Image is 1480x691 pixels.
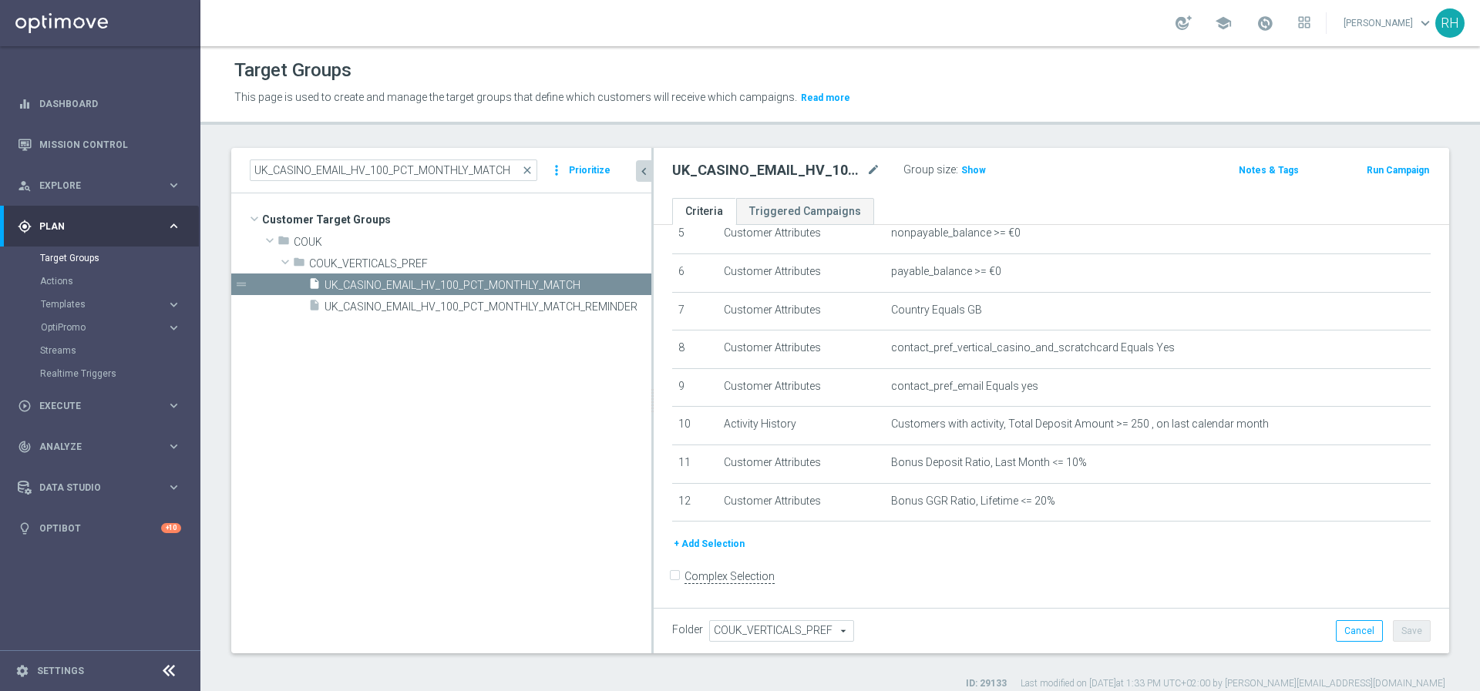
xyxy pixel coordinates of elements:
[736,198,874,225] a: Triggered Campaigns
[718,253,884,292] td: Customer Attributes
[294,236,651,249] span: COUK
[672,407,718,445] td: 10
[718,483,884,522] td: Customer Attributes
[891,380,1038,393] span: contact_pref_email Equals yes
[40,298,182,310] button: Templates keyboard_arrow_right
[166,439,181,454] i: keyboard_arrow_right
[1393,620,1431,642] button: Save
[262,209,651,230] span: Customer Target Groups
[1237,162,1300,179] button: Notes & Tags
[718,292,884,330] td: Customer Attributes
[39,401,166,411] span: Execute
[903,163,956,176] label: Group size
[672,253,718,292] td: 6
[866,161,880,179] i: mode_edit
[40,252,160,264] a: Target Groups
[891,456,1087,469] span: Bonus Deposit Ratio, Last Month <= 10%
[1336,620,1383,642] button: Cancel
[672,623,703,636] label: Folder
[891,341,1175,354] span: contact_pref_vertical_casino_and_scratchcard Equals Yes
[39,181,166,190] span: Explore
[891,495,1055,508] span: Bonus GGR Ratio, Lifetime <= 20%
[672,330,718,369] td: 8
[277,234,290,252] i: folder
[18,83,181,124] div: Dashboard
[672,292,718,330] td: 7
[41,300,151,309] span: Templates
[166,398,181,413] i: keyboard_arrow_right
[166,320,181,335] i: keyboard_arrow_right
[161,523,181,533] div: +10
[549,159,564,181] i: more_vert
[891,418,1269,431] span: Customers with activity, Total Deposit Amount >= 250 , on last calendar month
[966,677,1007,690] label: ID: 29133
[39,124,181,165] a: Mission Control
[1365,162,1431,179] button: Run Campaign
[672,483,718,522] td: 12
[18,97,32,111] i: equalizer
[40,293,199,316] div: Templates
[17,481,182,494] button: Data Studio keyboard_arrow_right
[17,441,182,453] button: track_changes Analyze keyboard_arrow_right
[309,257,651,270] span: COUK_VERTICALS_PREF
[1021,677,1445,690] label: Last modified on [DATE] at 1:33 PM UTC+02:00 by [PERSON_NAME][EMAIL_ADDRESS][DOMAIN_NAME]
[39,222,166,231] span: Plan
[17,400,182,412] button: play_circle_outline Execute keyboard_arrow_right
[18,481,166,495] div: Data Studio
[17,522,182,535] button: lightbulb Optibot +10
[636,160,651,182] button: chevron_left
[308,299,321,317] i: insert_drive_file
[166,297,181,312] i: keyboard_arrow_right
[41,323,151,332] span: OptiPromo
[39,483,166,492] span: Data Studio
[166,178,181,193] i: keyboard_arrow_right
[40,344,160,357] a: Streams
[799,89,852,106] button: Read more
[891,304,982,317] span: Country Equals GB
[961,165,986,176] span: Show
[18,220,32,233] i: gps_fixed
[166,480,181,495] i: keyboard_arrow_right
[40,247,199,270] div: Target Groups
[308,277,321,295] i: insert_drive_file
[293,256,305,273] i: folder
[1342,12,1435,35] a: [PERSON_NAME]keyboard_arrow_down
[718,407,884,445] td: Activity History
[40,321,182,334] div: OptiPromo keyboard_arrow_right
[718,368,884,407] td: Customer Attributes
[17,139,182,151] button: Mission Control
[40,362,199,385] div: Realtime Triggers
[17,220,182,233] button: gps_fixed Plan keyboard_arrow_right
[672,198,736,225] a: Criteria
[250,159,537,181] input: Quick find group or folder
[18,440,32,454] i: track_changes
[18,399,32,413] i: play_circle_outline
[18,179,166,193] div: Explore
[718,216,884,254] td: Customer Attributes
[37,666,84,676] a: Settings
[672,161,863,179] h2: UK_CASINO_EMAIL_HV_100_PCT_MONTHLY_MATCH
[40,367,160,380] a: Realtime Triggers
[18,179,32,193] i: person_search
[15,664,29,678] i: settings
[18,124,181,165] div: Mission Control
[18,399,166,413] div: Execute
[718,444,884,483] td: Customer Attributes
[1417,15,1434,32] span: keyboard_arrow_down
[891,265,1001,278] span: payable_balance >= €0
[166,219,181,233] i: keyboard_arrow_right
[956,163,958,176] label: :
[891,226,1021,240] span: nonpayable_balance >= €0
[325,279,651,292] span: UK_CASINO_EMAIL_HV_100_PCT_MONTHLY_MATCH
[18,440,166,454] div: Analyze
[40,316,199,339] div: OptiPromo
[672,368,718,407] td: 9
[40,339,199,362] div: Streams
[672,216,718,254] td: 5
[17,179,182,192] div: person_search Explore keyboard_arrow_right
